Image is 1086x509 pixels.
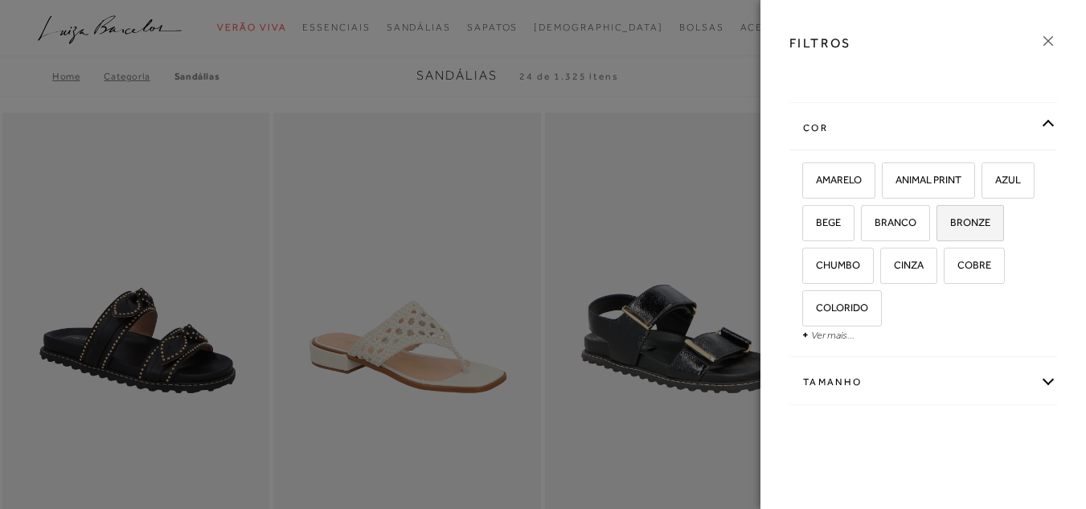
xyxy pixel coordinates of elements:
[938,216,990,228] span: BRONZE
[804,216,841,228] span: BEGE
[802,328,809,341] span: +
[879,174,895,191] input: ANIMAL PRINT
[790,361,1056,404] div: Tamanho
[790,107,1056,150] div: cor
[800,260,816,276] input: CHUMBO
[934,217,950,233] input: BRONZE
[945,259,991,271] span: COBRE
[882,259,924,271] span: CINZA
[800,217,816,233] input: BEGE
[863,216,916,228] span: BRANCO
[804,174,862,186] span: AMARELO
[804,259,860,271] span: CHUMBO
[941,260,957,276] input: COBRE
[804,302,868,314] span: COLORIDO
[800,302,816,318] input: COLORIDO
[979,174,995,191] input: AZUL
[800,174,816,191] input: AMARELO
[883,174,961,186] span: ANIMAL PRINT
[859,217,875,233] input: BRANCO
[811,329,854,341] a: Ver mais...
[983,174,1021,186] span: AZUL
[878,260,894,276] input: CINZA
[789,34,851,52] h3: FILTROS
